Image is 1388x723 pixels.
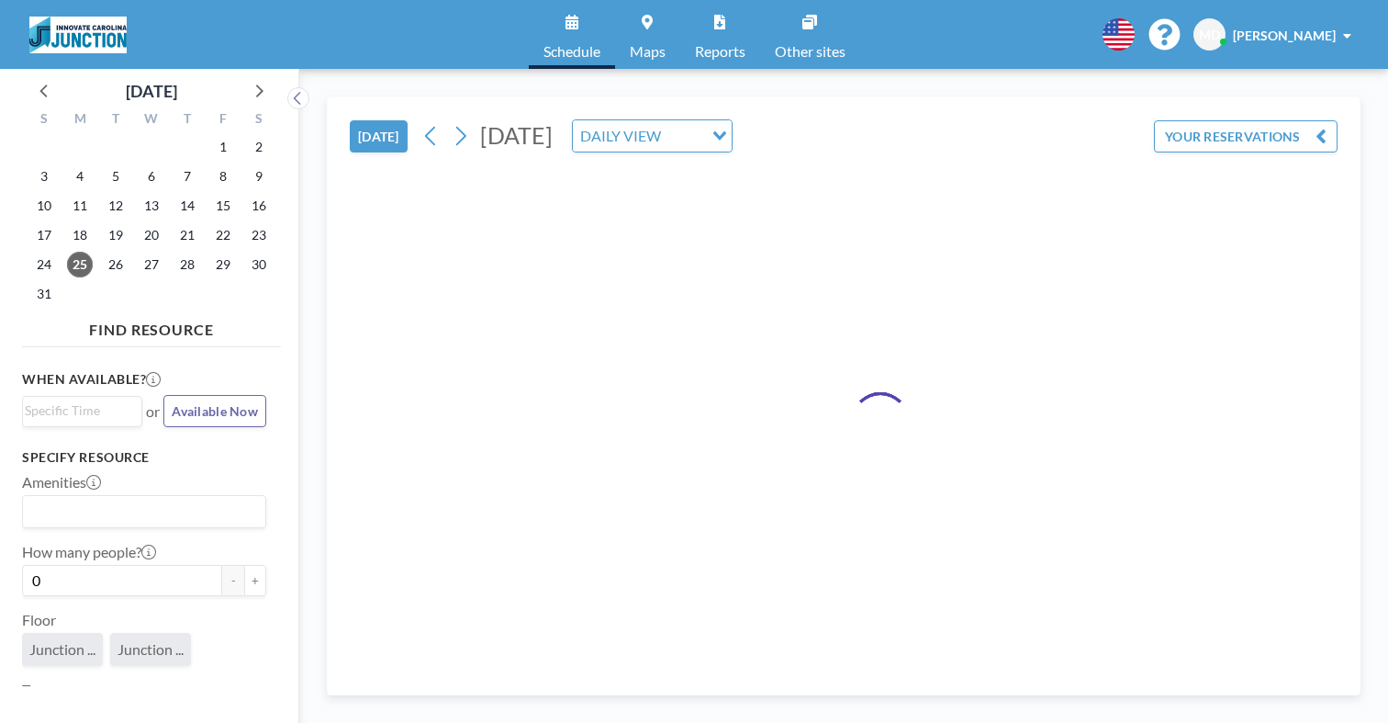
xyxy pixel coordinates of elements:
[67,193,93,219] span: Monday, August 11, 2025
[246,193,272,219] span: Saturday, August 16, 2025
[103,193,129,219] span: Tuesday, August 12, 2025
[246,252,272,277] span: Saturday, August 30, 2025
[246,134,272,160] span: Saturday, August 2, 2025
[27,108,62,132] div: S
[139,222,164,248] span: Wednesday, August 20, 2025
[163,395,266,427] button: Available Now
[31,252,57,277] span: Sunday, August 24, 2025
[1233,28,1336,43] span: [PERSON_NAME]
[210,193,236,219] span: Friday, August 15, 2025
[246,222,272,248] span: Saturday, August 23, 2025
[172,403,258,419] span: Available Now
[244,565,266,596] button: +
[139,164,164,189] span: Wednesday, August 6, 2025
[174,222,200,248] span: Thursday, August 21, 2025
[576,124,665,148] span: DAILY VIEW
[67,222,93,248] span: Monday, August 18, 2025
[573,120,732,152] div: Search for option
[210,164,236,189] span: Friday, August 8, 2025
[169,108,205,132] div: T
[31,281,57,307] span: Sunday, August 31, 2025
[98,108,134,132] div: T
[103,252,129,277] span: Tuesday, August 26, 2025
[350,120,408,153] button: [DATE]
[1154,120,1338,153] button: YOUR RESERVATIONS
[1199,27,1220,43] span: MD
[67,252,93,277] span: Monday, August 25, 2025
[241,108,276,132] div: S
[210,222,236,248] span: Friday, August 22, 2025
[25,401,131,421] input: Search for option
[210,134,236,160] span: Friday, August 1, 2025
[22,543,156,561] label: How many people?
[31,193,57,219] span: Sunday, August 10, 2025
[31,164,57,189] span: Sunday, August 3, 2025
[146,402,160,421] span: or
[205,108,241,132] div: F
[25,500,255,524] input: Search for option
[139,193,164,219] span: Wednesday, August 13, 2025
[139,252,164,277] span: Wednesday, August 27, 2025
[222,565,244,596] button: -
[23,496,265,527] div: Search for option
[29,640,95,659] span: Junction ...
[103,164,129,189] span: Tuesday, August 5, 2025
[695,44,745,59] span: Reports
[666,124,701,148] input: Search for option
[29,17,127,53] img: organization-logo
[174,252,200,277] span: Thursday, August 28, 2025
[22,473,101,491] label: Amenities
[62,108,98,132] div: M
[22,681,52,699] label: Type
[630,44,666,59] span: Maps
[103,222,129,248] span: Tuesday, August 19, 2025
[246,164,272,189] span: Saturday, August 9, 2025
[22,449,266,466] h3: Specify resource
[31,222,57,248] span: Sunday, August 17, 2025
[23,397,141,424] div: Search for option
[210,252,236,277] span: Friday, August 29, 2025
[480,121,553,149] span: [DATE]
[118,640,184,659] span: Junction ...
[134,108,170,132] div: W
[775,44,845,59] span: Other sites
[543,44,600,59] span: Schedule
[22,611,56,629] label: Floor
[174,164,200,189] span: Thursday, August 7, 2025
[174,193,200,219] span: Thursday, August 14, 2025
[22,313,281,339] h4: FIND RESOURCE
[126,78,177,104] div: [DATE]
[67,164,93,189] span: Monday, August 4, 2025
